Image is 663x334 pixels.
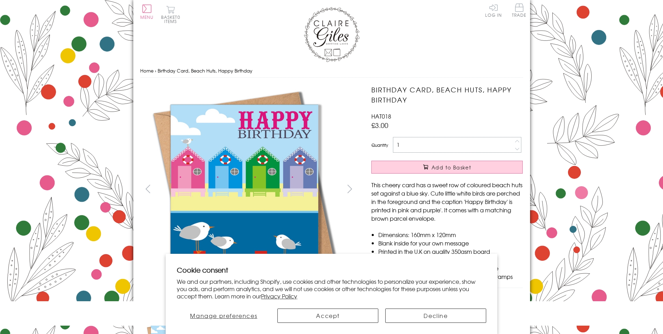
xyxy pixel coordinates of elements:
img: Claire Giles Greetings Cards [304,7,360,62]
button: next [342,181,357,197]
a: Trade [512,3,527,18]
button: prev [140,181,156,197]
span: HAT018 [371,112,391,120]
span: Manage preferences [190,311,257,320]
a: Privacy Policy [261,292,297,300]
a: Home [140,67,153,74]
span: Menu [140,14,154,20]
li: Dimensions: 160mm x 120mm [378,230,523,239]
button: Decline [385,309,486,323]
label: Quantity [371,142,388,148]
span: Birthday Card, Beach Huts, Happy Birthday [158,67,252,74]
h2: Cookie consent [177,265,486,275]
li: Printed in the U.K on quality 350gsm board [378,247,523,256]
li: Blank inside for your own message [378,239,523,247]
span: Add to Basket [432,164,471,171]
span: › [155,67,156,74]
p: We and our partners, including Shopify, use cookies and other technologies to personalize your ex... [177,278,486,299]
img: Birthday Card, Beach Huts, Happy Birthday [140,85,349,294]
h1: Birthday Card, Beach Huts, Happy Birthday [371,85,523,105]
span: £3.00 [371,120,388,130]
p: This cheery card has a sweet row of coloured beach huts set against a blue sky. Cute little white... [371,181,523,222]
a: Log In [485,3,502,17]
span: Trade [512,3,527,17]
button: Menu [140,5,154,19]
button: Basket0 items [161,6,180,23]
span: 0 items [164,14,180,24]
button: Manage preferences [177,309,270,323]
button: Add to Basket [371,161,523,174]
nav: breadcrumbs [140,64,523,78]
button: Accept [277,309,378,323]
